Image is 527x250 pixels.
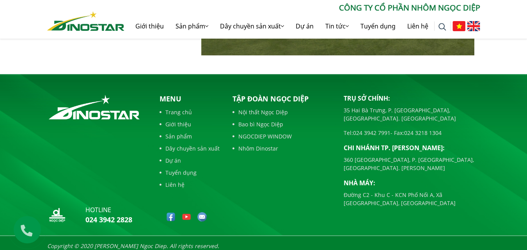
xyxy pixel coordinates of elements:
img: English [467,21,480,31]
a: 024 3218 1304 [404,129,442,137]
a: 024 3942 7991 [353,129,390,137]
img: logo_footer [47,94,141,121]
a: Sản phẩm [170,14,214,39]
a: Liên hệ [160,181,220,189]
a: Giới thiệu [130,14,170,39]
p: Chi nhánh TP. [PERSON_NAME]: [344,143,480,152]
a: Sản phẩm [160,132,220,140]
p: Đường C2 - Khu C - KCN Phố Nối A, Xã [GEOGRAPHIC_DATA], [GEOGRAPHIC_DATA] [344,191,480,207]
p: Tập đoàn Ngọc Diệp [232,94,332,104]
img: Tiếng Việt [452,21,465,31]
a: Tuyển dụng [160,168,220,177]
a: Giới thiệu [160,120,220,128]
p: hotline [85,205,132,215]
a: Dây chuyền sản xuất [160,144,220,152]
a: Liên hệ [401,14,434,39]
p: CÔNG TY CỔ PHẦN NHÔM NGỌC DIỆP [124,2,480,14]
p: 360 [GEOGRAPHIC_DATA], P. [GEOGRAPHIC_DATA], [GEOGRAPHIC_DATA]. [PERSON_NAME] [344,156,480,172]
img: search [438,23,446,31]
a: Dự án [160,156,220,165]
i: Copyright © 2020 [PERSON_NAME] Ngoc Diep. All rights reserved. [47,242,219,250]
a: Tin tức [319,14,355,39]
a: Nhôm Dinostar [232,144,332,152]
a: Nội thất Ngọc Diệp [232,108,332,116]
a: NGOCDIEP WINDOW [232,132,332,140]
a: Tuyển dụng [355,14,401,39]
a: Trang chủ [160,108,220,116]
img: Nhôm Dinostar [47,11,124,31]
p: Menu [160,94,220,104]
a: Dự án [290,14,319,39]
p: Tel: - Fax: [344,129,480,137]
a: Dây chuyền sản xuất [214,14,290,39]
a: 024 3942 2828 [85,215,132,224]
a: Bao bì Ngọc Diệp [232,120,332,128]
p: Trụ sở chính: [344,94,480,103]
p: 35 Hai Bà Trưng, P. [GEOGRAPHIC_DATA], [GEOGRAPHIC_DATA]. [GEOGRAPHIC_DATA] [344,106,480,122]
p: Nhà máy: [344,178,480,188]
a: Nhôm Dinostar [47,10,124,30]
img: logo_nd_footer [47,205,67,225]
